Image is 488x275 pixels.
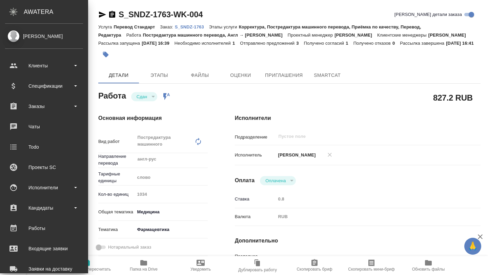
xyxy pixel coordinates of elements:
h2: Работа [98,89,126,101]
span: Обновить файлы [412,267,445,272]
button: Оплачена [263,178,288,184]
h4: Дополнительно [235,237,481,245]
span: [PERSON_NAME] детали заказа [394,11,462,18]
input: Пустое поле [276,255,460,265]
div: Спецификации [5,81,83,91]
p: Работа [126,33,143,38]
h4: Основная информация [98,114,208,122]
p: Вид работ [98,138,135,145]
p: Корректура, Постредактура машинного перевода, Приёмка по качеству, Перевод, Редактура [98,24,421,38]
p: [DATE] 16:41 [446,41,479,46]
div: Фармацевтика [135,224,208,235]
div: Исполнители [5,183,83,193]
p: 1 [232,41,240,46]
a: Работы [2,220,86,237]
h2: 827.2 RUB [433,92,473,103]
p: Рассылка запущена [98,41,142,46]
button: 🙏 [464,238,481,255]
p: [PERSON_NAME] [276,152,316,158]
p: Кол-во единиц [98,191,135,198]
p: Клиентские менеджеры [377,33,428,38]
p: 1 [346,41,353,46]
a: S_SNDZ-1763-WK-004 [119,10,203,19]
span: Уведомить [190,267,211,272]
p: [PERSON_NAME] [334,33,377,38]
p: 0 [392,41,400,46]
button: Скопировать ссылку для ЯМессенджера [98,10,106,19]
p: Постредактура машинного перевода, Англ → [PERSON_NAME] [143,33,287,38]
span: Папка на Drive [130,267,158,272]
a: Чаты [2,118,86,135]
div: Кандидаты [5,203,83,213]
span: SmartCat [311,71,344,80]
p: Тарифные единицы [98,171,135,184]
p: Исполнитель [235,152,276,158]
span: Скопировать бриф [297,267,332,272]
span: Детали [102,71,135,80]
button: Скопировать мини-бриф [343,256,400,275]
div: Клиенты [5,61,83,71]
button: Обновить файлы [400,256,457,275]
div: RUB [276,211,460,223]
div: Проекты SC [5,162,83,172]
button: Дублировать работу [229,256,286,275]
h4: Оплата [235,176,255,185]
p: Общая тематика [98,209,135,215]
p: Отправлено предложений [240,41,296,46]
a: Todo [2,139,86,155]
p: Перевод Стандарт [114,24,160,29]
p: [DATE] 16:39 [142,41,175,46]
p: Необходимо исполнителей [175,41,232,46]
a: S_SNDZ-1763 [175,24,209,29]
p: 3 [296,41,304,46]
p: Получено отказов [353,41,392,46]
div: Todo [5,142,83,152]
button: Скопировать ссылку [108,10,116,19]
button: Папка на Drive [115,256,172,275]
span: Файлы [184,71,216,80]
div: Медицина [135,206,208,218]
p: Заказ: [160,24,175,29]
input: Пустое поле [278,132,444,141]
p: Услуга [98,24,114,29]
span: Этапы [143,71,176,80]
span: 🙏 [467,239,479,253]
a: Проекты SC [2,159,86,176]
p: Направление перевода [98,153,135,167]
p: Этапы услуги [209,24,239,29]
span: Дублировать работу [238,268,277,272]
p: Подразделение [235,134,276,141]
div: [PERSON_NAME] [5,33,83,40]
div: Работы [5,223,83,233]
span: Нотариальный заказ [108,244,151,251]
span: Приглашения [265,71,303,80]
div: Сдан [131,92,157,101]
span: Оценки [224,71,257,80]
div: Чаты [5,122,83,132]
input: Пустое поле [135,189,208,199]
a: Входящие заявки [2,240,86,257]
span: Скопировать мини-бриф [348,267,394,272]
div: AWATERA [24,5,88,19]
p: Ставка [235,196,276,203]
div: Входящие заявки [5,244,83,254]
div: слово [135,172,208,183]
p: [PERSON_NAME] [428,33,471,38]
p: Тематика [98,226,135,233]
p: Рассылка завершена [400,41,446,46]
p: Валюта [235,213,276,220]
button: Скопировать бриф [286,256,343,275]
h4: Исполнители [235,114,481,122]
p: Проектный менеджер [288,33,334,38]
button: Сдан [135,94,149,100]
div: Заявки на доставку [5,264,83,274]
input: Пустое поле [276,194,460,204]
button: Добавить тэг [98,47,113,62]
p: Получено согласий [304,41,346,46]
div: Сдан [260,176,296,185]
div: Заказы [5,101,83,111]
button: Уведомить [172,256,229,275]
p: Последнее изменение [235,253,276,267]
